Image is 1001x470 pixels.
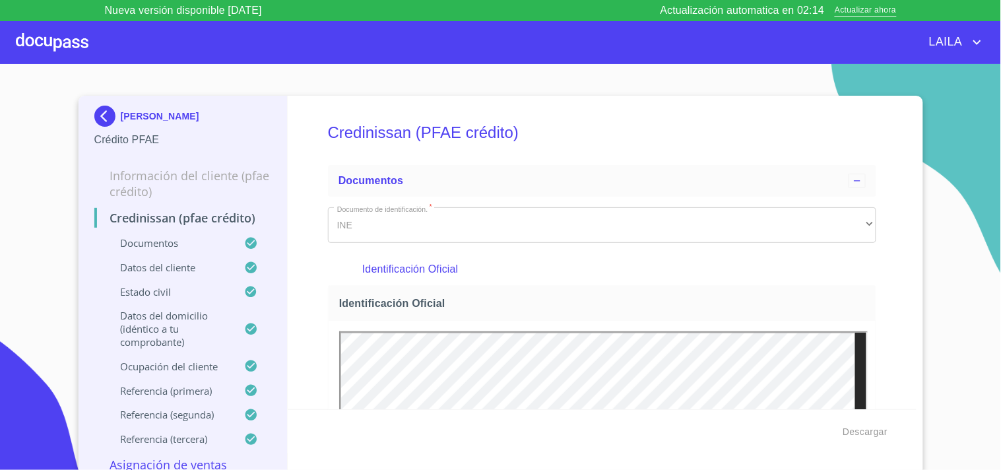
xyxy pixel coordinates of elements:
[94,168,272,199] p: Información del cliente (PFAE crédito)
[94,384,245,397] p: Referencia (primera)
[328,165,876,197] div: Documentos
[94,261,245,274] p: Datos del cliente
[94,106,121,127] img: Docupass spot blue
[94,285,245,298] p: Estado civil
[919,32,985,53] button: account of current user
[339,175,403,186] span: Documentos
[328,106,876,160] h5: Credinissan (PFAE crédito)
[94,432,245,446] p: Referencia (tercera)
[328,207,876,243] div: INE
[94,360,245,373] p: Ocupación del Cliente
[94,309,245,349] p: Datos del domicilio (idéntico a tu comprobante)
[339,296,870,310] span: Identificación Oficial
[121,111,199,121] p: [PERSON_NAME]
[94,210,272,226] p: Credinissan (PFAE crédito)
[362,261,841,277] p: Identificación Oficial
[105,3,262,18] p: Nueva versión disponible [DATE]
[919,32,969,53] span: LAILA
[661,3,825,18] p: Actualización automatica en 02:14
[837,420,893,444] button: Descargar
[94,236,245,250] p: Documentos
[843,424,888,440] span: Descargar
[835,4,896,18] span: Actualizar ahora
[94,106,272,132] div: [PERSON_NAME]
[94,132,272,148] p: Crédito PFAE
[94,408,245,421] p: Referencia (segunda)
